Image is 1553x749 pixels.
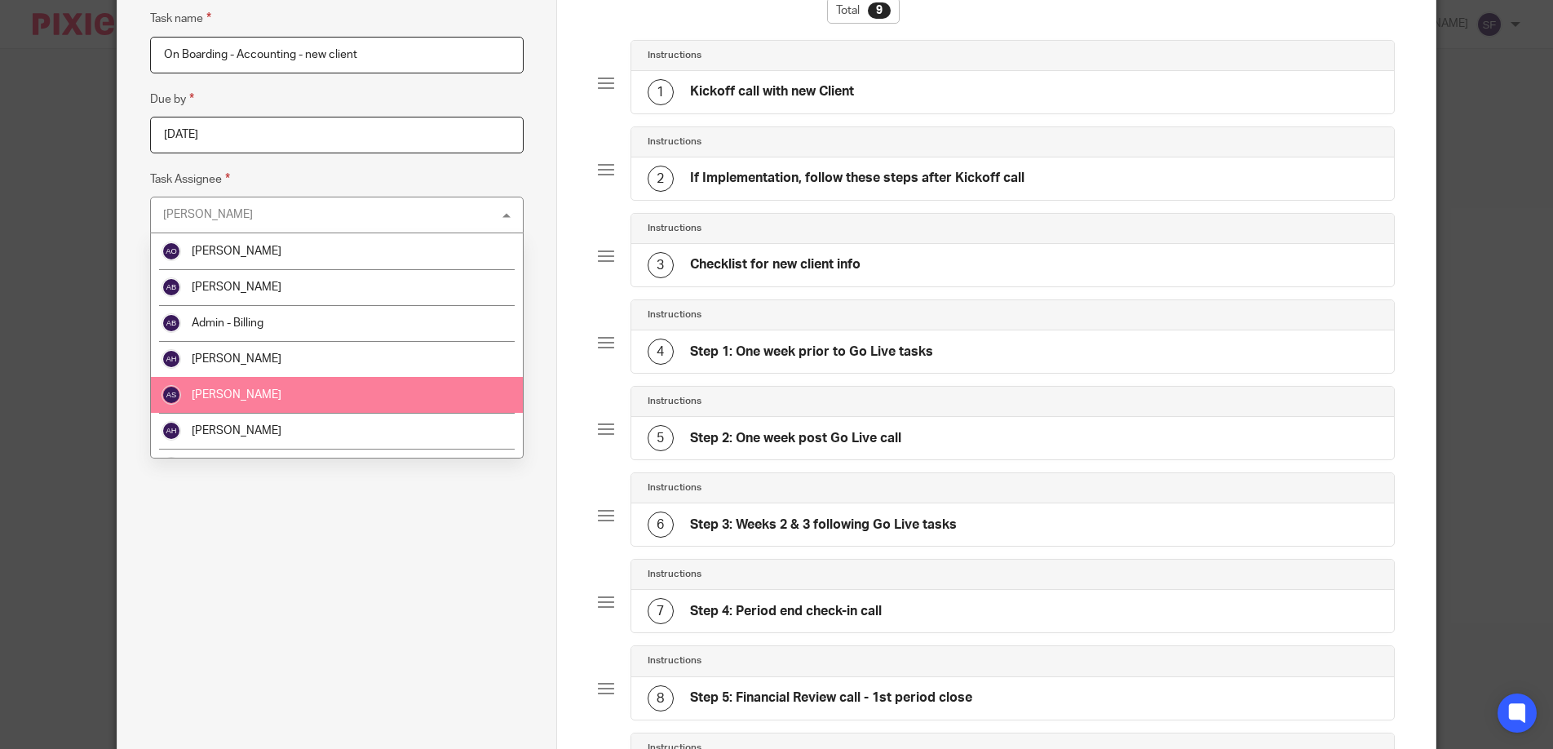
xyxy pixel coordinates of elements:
[150,117,524,153] input: Pick a date
[161,277,181,297] img: svg%3E
[150,90,194,109] label: Due by
[161,385,181,405] img: svg%3E
[150,9,211,28] label: Task name
[161,242,181,261] img: svg%3E
[690,603,882,620] h4: Step 4: Period end check-in call
[648,654,701,667] h4: Instructions
[648,222,701,235] h4: Instructions
[161,457,181,476] img: svg%3E
[690,430,901,447] h4: Step 2: One week post Go Live call
[648,166,674,192] div: 2
[192,317,263,329] span: Admin - Billing
[648,425,674,451] div: 5
[690,343,933,361] h4: Step 1: One week prior to Go Live tasks
[690,689,972,707] h4: Step 5: Financial Review call - 1st period close
[690,83,854,100] h4: Kickoff call with new Client
[192,389,281,401] span: [PERSON_NAME]
[648,79,674,105] div: 1
[192,353,281,365] span: [PERSON_NAME]
[192,246,281,257] span: [PERSON_NAME]
[648,395,701,408] h4: Instructions
[648,49,701,62] h4: Instructions
[648,308,701,321] h4: Instructions
[192,281,281,293] span: [PERSON_NAME]
[868,2,891,19] div: 9
[648,598,674,624] div: 7
[163,209,253,220] div: [PERSON_NAME]
[690,170,1024,187] h4: If Implementation, follow these steps after Kickoff call
[161,349,181,369] img: svg%3E
[150,170,230,188] label: Task Assignee
[648,512,674,538] div: 6
[648,135,701,148] h4: Instructions
[648,339,674,365] div: 4
[690,256,861,273] h4: Checklist for new client info
[192,425,281,437] span: [PERSON_NAME]
[648,685,674,711] div: 8
[648,252,674,278] div: 3
[648,568,701,581] h4: Instructions
[648,481,701,494] h4: Instructions
[161,313,181,333] img: svg%3E
[161,421,181,441] img: svg%3E
[690,516,957,534] h4: Step 3: Weeks 2 & 3 following Go Live tasks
